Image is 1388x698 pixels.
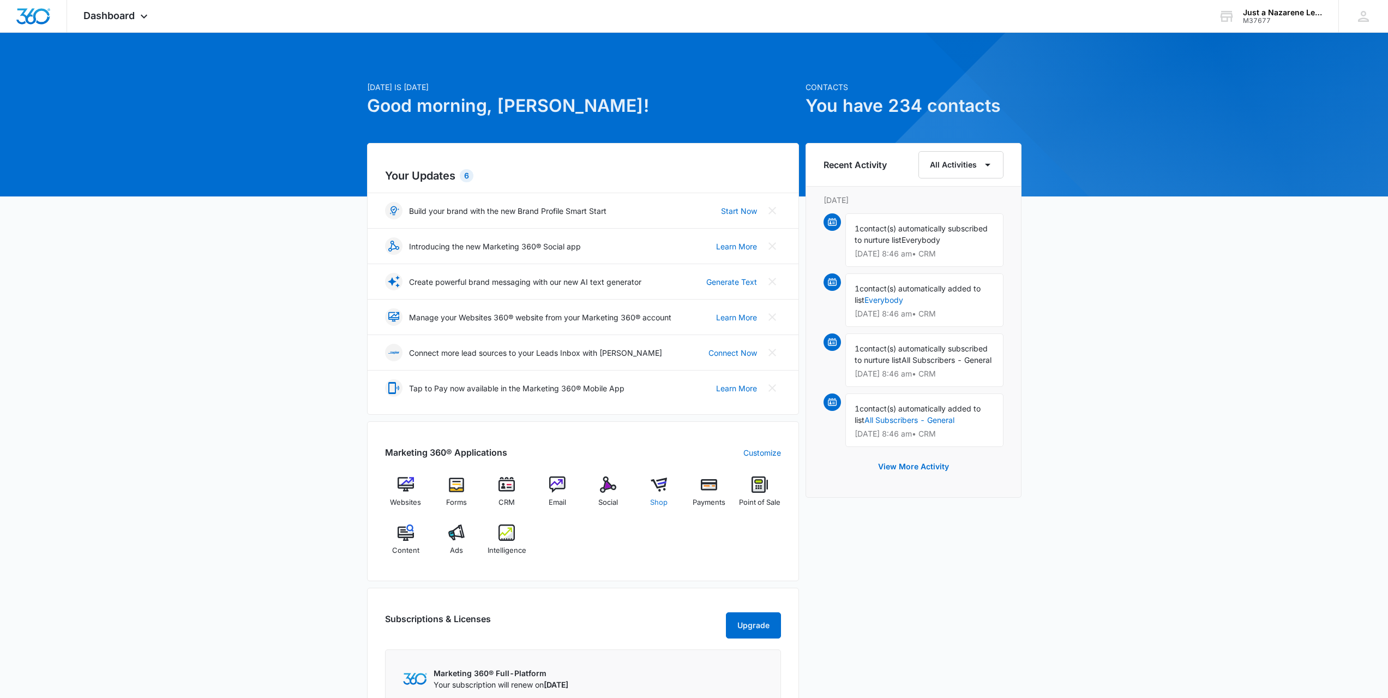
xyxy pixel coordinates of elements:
[392,545,419,556] span: Content
[693,497,725,508] span: Payments
[743,447,781,458] a: Customize
[855,370,994,378] p: [DATE] 8:46 am • CRM
[409,383,624,394] p: Tap to Pay now available in the Marketing 360® Mobile App
[488,545,526,556] span: Intelligence
[764,308,781,326] button: Close
[721,205,757,217] a: Start Now
[1243,8,1323,17] div: account name
[390,497,421,508] span: Websites
[367,93,799,119] h1: Good morning, [PERSON_NAME]!
[764,273,781,290] button: Close
[435,476,477,516] a: Forms
[764,379,781,397] button: Close
[587,476,629,516] a: Social
[918,151,1004,178] button: All Activities
[434,667,568,679] p: Marketing 360® Full-Platform
[435,524,477,564] a: Ads
[650,497,668,508] span: Shop
[385,446,507,459] h2: Marketing 360® Applications
[855,310,994,318] p: [DATE] 8:46 am • CRM
[902,235,940,244] span: Everybody
[544,680,568,689] span: [DATE]
[385,524,427,564] a: Content
[855,344,988,365] span: contact(s) automatically subscribed to nurture list
[855,224,860,233] span: 1
[855,430,994,438] p: [DATE] 8:46 am • CRM
[867,454,960,480] button: View More Activity
[498,497,515,508] span: CRM
[549,497,566,508] span: Email
[824,158,887,171] h6: Recent Activity
[385,612,491,634] h2: Subscriptions & Licenses
[864,415,954,425] a: All Subscribers - General
[726,612,781,639] button: Upgrade
[855,250,994,258] p: [DATE] 8:46 am • CRM
[460,169,473,182] div: 6
[806,81,1022,93] p: Contacts
[83,10,135,21] span: Dashboard
[716,383,757,394] a: Learn More
[708,347,757,359] a: Connect Now
[638,476,680,516] a: Shop
[1243,17,1323,25] div: account id
[688,476,730,516] a: Payments
[855,344,860,353] span: 1
[409,241,581,252] p: Introducing the new Marketing 360® Social app
[385,168,781,184] h2: Your Updates
[855,224,988,244] span: contact(s) automatically subscribed to nurture list
[806,93,1022,119] h1: You have 234 contacts
[855,404,981,425] span: contact(s) automatically added to list
[367,81,799,93] p: [DATE] is [DATE]
[403,673,427,684] img: Marketing 360 Logo
[409,205,606,217] p: Build your brand with the new Brand Profile Smart Start
[716,241,757,252] a: Learn More
[855,284,860,293] span: 1
[409,276,641,288] p: Create powerful brand messaging with our new AI text generator
[409,347,662,359] p: Connect more lead sources to your Leads Inbox with [PERSON_NAME]
[739,497,780,508] span: Point of Sale
[434,679,568,690] p: Your subscription will renew on
[764,344,781,361] button: Close
[855,404,860,413] span: 1
[486,524,528,564] a: Intelligence
[739,476,781,516] a: Point of Sale
[450,545,463,556] span: Ads
[716,312,757,323] a: Learn More
[764,202,781,219] button: Close
[824,194,1004,206] p: [DATE]
[598,497,618,508] span: Social
[764,237,781,255] button: Close
[385,476,427,516] a: Websites
[486,476,528,516] a: CRM
[409,312,671,323] p: Manage your Websites 360® website from your Marketing 360® account
[855,284,981,305] span: contact(s) automatically added to list
[902,355,992,365] span: All Subscribers - General
[706,276,757,288] a: Generate Text
[864,295,903,305] a: Everybody
[446,497,467,508] span: Forms
[537,476,579,516] a: Email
